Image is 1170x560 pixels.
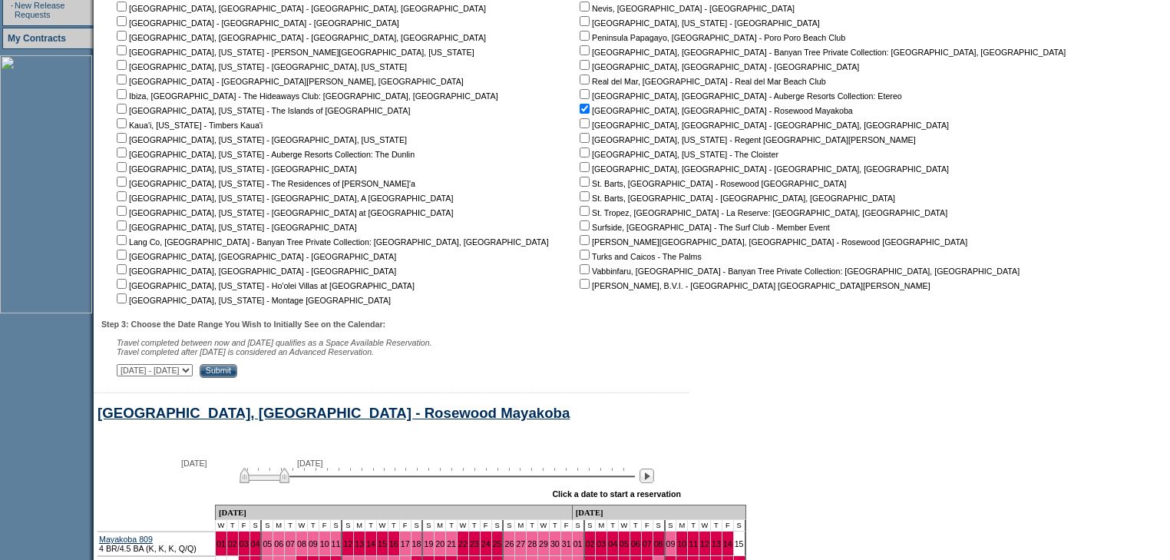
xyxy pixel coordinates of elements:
[435,539,445,548] a: 20
[527,539,537,548] a: 28
[458,539,468,548] a: 22
[423,520,435,532] td: S
[99,535,153,544] a: Mayakoba 809
[470,539,479,548] a: 23
[577,281,930,290] nobr: [PERSON_NAME], B.V.I. - [GEOGRAPHIC_DATA] [GEOGRAPHIC_DATA][PERSON_NAME]
[734,520,746,532] td: S
[309,539,318,548] a: 09
[585,520,597,532] td: S
[365,520,377,532] td: T
[250,520,263,532] td: S
[577,150,778,159] nobr: [GEOGRAPHIC_DATA], [US_STATE] - The Cloister
[285,520,296,532] td: T
[297,459,323,468] span: [DATE]
[389,539,398,548] a: 16
[577,164,949,174] nobr: [GEOGRAPHIC_DATA], [GEOGRAPHIC_DATA] - [GEOGRAPHIC_DATA], [GEOGRAPHIC_DATA]
[114,252,396,261] nobr: [GEOGRAPHIC_DATA], [GEOGRAPHIC_DATA] - [GEOGRAPHIC_DATA]
[666,520,677,532] td: S
[577,194,895,203] nobr: St. Barts, [GEOGRAPHIC_DATA] - [GEOGRAPHIC_DATA], [GEOGRAPHIC_DATA]
[577,121,949,130] nobr: [GEOGRAPHIC_DATA], [GEOGRAPHIC_DATA] - [GEOGRAPHIC_DATA], [GEOGRAPHIC_DATA]
[515,520,527,532] td: M
[101,320,385,329] b: Step 3: Choose the Date Range You Wish to Initially See on the Calendar:
[366,539,375,548] a: 14
[412,539,421,548] a: 18
[114,194,453,203] nobr: [GEOGRAPHIC_DATA], [US_STATE] - [GEOGRAPHIC_DATA], A [GEOGRAPHIC_DATA]
[577,62,859,71] nobr: [GEOGRAPHIC_DATA], [GEOGRAPHIC_DATA] - [GEOGRAPHIC_DATA]
[607,520,619,532] td: T
[493,539,502,548] a: 25
[577,106,853,115] nobr: [GEOGRAPHIC_DATA], [GEOGRAPHIC_DATA] - Rosewood Mayakoba
[504,520,515,532] td: S
[114,77,464,86] nobr: [GEOGRAPHIC_DATA] - [GEOGRAPHIC_DATA][PERSON_NAME], [GEOGRAPHIC_DATA]
[114,150,415,159] nobr: [GEOGRAPHIC_DATA], [US_STATE] - Auberge Resorts Collection: The Dunlin
[114,106,410,115] nobr: [GEOGRAPHIC_DATA], [US_STATE] - The Islands of [GEOGRAPHIC_DATA]
[251,539,260,548] a: 04
[114,179,415,188] nobr: [GEOGRAPHIC_DATA], [US_STATE] - The Residences of [PERSON_NAME]'a
[354,520,365,532] td: M
[712,539,721,548] a: 13
[527,520,538,532] td: T
[114,296,391,305] nobr: [GEOGRAPHIC_DATA], [US_STATE] - Montage [GEOGRAPHIC_DATA]
[577,33,845,42] nobr: Peninsula Papagayo, [GEOGRAPHIC_DATA] - Poro Poro Beach Club
[296,520,308,532] td: W
[561,520,573,532] td: F
[308,520,319,532] td: T
[228,539,237,548] a: 02
[538,520,550,532] td: W
[573,505,746,520] td: [DATE]
[447,539,456,548] a: 21
[481,520,492,532] td: F
[458,520,469,532] td: W
[643,539,652,548] a: 07
[331,520,343,532] td: S
[516,539,525,548] a: 27
[355,539,364,548] a: 13
[723,539,732,548] a: 14
[114,121,263,130] nobr: Kaua'i, [US_STATE] - Timbers Kaua'i
[401,539,410,548] a: 17
[114,208,453,217] nobr: [GEOGRAPHIC_DATA], [US_STATE] - [GEOGRAPHIC_DATA] at [GEOGRAPHIC_DATA]
[332,539,341,548] a: 11
[114,135,407,144] nobr: [GEOGRAPHIC_DATA], [US_STATE] - [GEOGRAPHIC_DATA], [US_STATE]
[577,77,826,86] nobr: Real del Mar, [GEOGRAPHIC_DATA] - Real del Mar Beach Club
[286,539,295,548] a: 07
[504,539,514,548] a: 26
[343,539,352,548] a: 12
[446,520,458,532] td: T
[274,539,283,548] a: 06
[577,18,820,28] nobr: [GEOGRAPHIC_DATA], [US_STATE] - [GEOGRAPHIC_DATA]
[577,208,947,217] nobr: St. Tropez, [GEOGRAPHIC_DATA] - La Reserve: [GEOGRAPHIC_DATA], [GEOGRAPHIC_DATA]
[597,539,606,548] a: 03
[263,539,272,548] a: 05
[688,520,699,532] td: T
[700,539,709,548] a: 12
[227,520,239,532] td: T
[577,267,1020,276] nobr: Vabbinfaru, [GEOGRAPHIC_DATA] - Banyan Tree Private Collection: [GEOGRAPHIC_DATA], [GEOGRAPHIC_DATA]
[676,520,688,532] td: M
[262,520,273,532] td: S
[619,520,630,532] td: W
[11,1,13,19] td: ·
[97,532,216,556] td: 4 BR/4.5 BA (K, K, K, Q/Q)
[297,539,306,548] a: 08
[97,405,570,421] a: [GEOGRAPHIC_DATA], [GEOGRAPHIC_DATA] - Rosewood Mayakoba
[114,164,357,174] nobr: [GEOGRAPHIC_DATA], [US_STATE] - [GEOGRAPHIC_DATA]
[342,520,354,532] td: S
[319,520,331,532] td: F
[15,1,64,19] a: New Release Requests
[666,539,676,548] a: 09
[722,520,734,532] td: F
[620,539,629,548] a: 05
[577,179,846,188] nobr: St. Barts, [GEOGRAPHIC_DATA] - Rosewood [GEOGRAPHIC_DATA]
[114,223,357,232] nobr: [GEOGRAPHIC_DATA], [US_STATE] - [GEOGRAPHIC_DATA]
[114,237,549,247] nobr: Lang Co, [GEOGRAPHIC_DATA] - Banyan Tree Private Collection: [GEOGRAPHIC_DATA], [GEOGRAPHIC_DATA]
[577,91,902,101] nobr: [GEOGRAPHIC_DATA], [GEOGRAPHIC_DATA] - Auberge Resorts Collection: Etereo
[435,520,446,532] td: M
[577,135,916,144] nobr: [GEOGRAPHIC_DATA], [US_STATE] - Regent [GEOGRAPHIC_DATA][PERSON_NAME]
[240,539,249,548] a: 03
[550,539,560,548] a: 30
[377,520,388,532] td: W
[735,539,744,548] a: 15
[114,62,407,71] nobr: [GEOGRAPHIC_DATA], [US_STATE] - [GEOGRAPHIC_DATA], [US_STATE]
[608,539,617,548] a: 04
